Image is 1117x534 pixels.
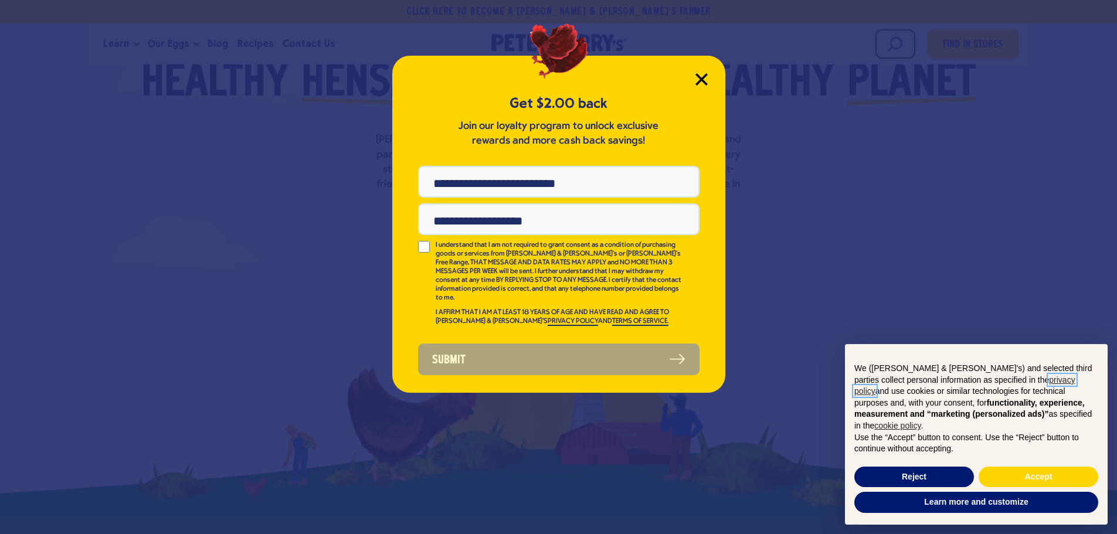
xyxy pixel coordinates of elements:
[456,119,661,148] p: Join our loyalty program to unlock exclusive rewards and more cash back savings!
[418,94,700,113] h5: Get $2.00 back
[436,308,683,326] p: I AFFIRM THAT I AM AT LEAST 18 YEARS OF AGE AND HAVE READ AND AGREE TO [PERSON_NAME] & [PERSON_NA...
[695,73,708,86] button: Close Modal
[854,432,1098,455] p: Use the “Accept” button to consent. Use the “Reject” button to continue without accepting.
[418,241,430,253] input: I understand that I am not required to grant consent as a condition of purchasing goods or servic...
[418,343,700,375] button: Submit
[854,375,1075,396] a: privacy policy
[612,318,668,326] a: TERMS OF SERVICE.
[854,492,1098,513] button: Learn more and customize
[854,363,1098,432] p: We ([PERSON_NAME] & [PERSON_NAME]'s) and selected third parties collect personal information as s...
[436,241,683,302] p: I understand that I am not required to grant consent as a condition of purchasing goods or servic...
[979,467,1098,488] button: Accept
[854,467,974,488] button: Reject
[548,318,598,326] a: PRIVACY POLICY
[874,421,921,430] a: cookie policy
